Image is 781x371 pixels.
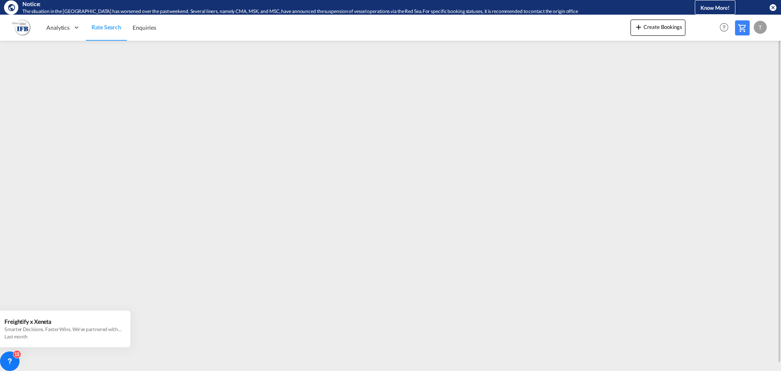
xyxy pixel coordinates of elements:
div: T [754,21,767,34]
span: Rate Search [92,24,121,31]
div: Help [717,20,735,35]
md-icon: icon-earth [7,3,15,11]
span: Enquiries [133,24,156,31]
md-icon: icon-plus 400-fg [634,22,644,32]
a: Rate Search [86,14,127,41]
span: Analytics [46,24,70,32]
span: Know More! [700,4,730,11]
div: Analytics [41,14,86,41]
button: icon-close-circle [769,3,777,11]
span: Help [717,20,731,34]
button: icon-plus 400-fgCreate Bookings [630,20,685,36]
div: The situation in the Red Sea has worsened over the past weekend. Several liners, namely CMA, MSK,... [22,8,661,15]
img: b628ab10256c11eeb52753acbc15d091.png [12,18,31,37]
a: Enquiries [127,14,162,41]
